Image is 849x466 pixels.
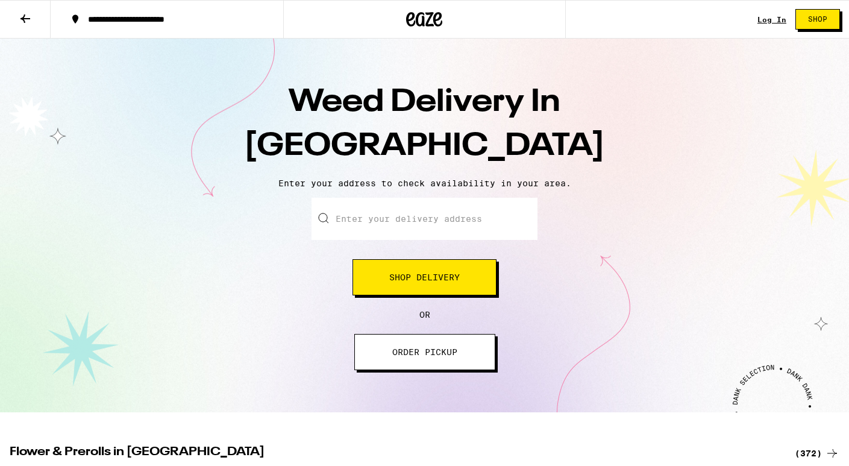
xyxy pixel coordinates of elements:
h1: Weed Delivery In [214,81,636,169]
span: [GEOGRAPHIC_DATA] [244,131,605,162]
input: Enter your delivery address [312,198,537,240]
button: ORDER PICKUP [354,334,495,370]
a: Log In [757,16,786,24]
button: Shop Delivery [352,259,497,295]
span: Shop Delivery [389,273,460,282]
span: OR [419,310,430,320]
span: Shop [808,16,827,23]
button: Shop [795,9,840,30]
h2: Flower & Prerolls in [GEOGRAPHIC_DATA] [10,446,780,461]
a: Shop [786,9,849,30]
a: (372) [795,446,839,461]
span: ORDER PICKUP [392,348,457,356]
p: Enter your address to check availability in your area. [12,178,837,188]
